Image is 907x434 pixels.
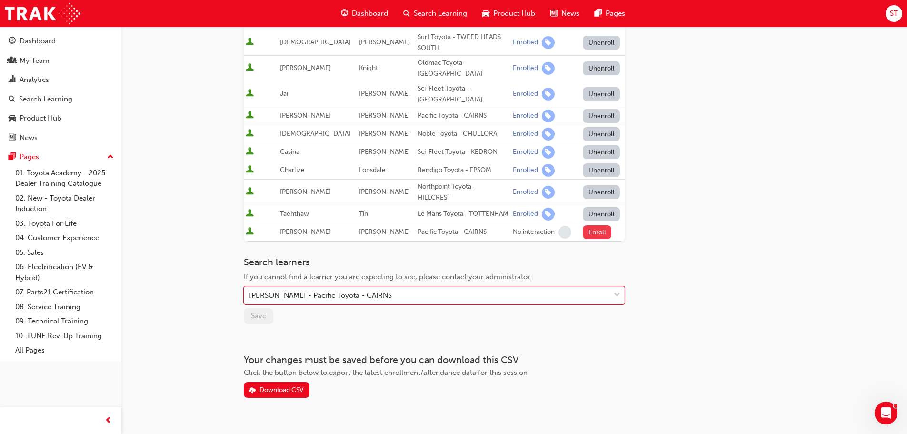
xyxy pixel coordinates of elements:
button: Unenroll [583,163,620,177]
div: Sci-Fleet Toyota - KEDRON [418,147,509,158]
div: Thanks for providing all those details. A ticket has now been created and our team is aiming to r... [8,231,156,279]
span: Lonsdale [359,166,386,174]
div: Close [167,7,184,24]
span: [PERSON_NAME] [359,188,410,196]
button: Unenroll [583,109,620,123]
span: User is active [246,165,254,175]
a: Trak [5,3,80,24]
button: Enroll [583,225,611,239]
span: Click the button below to export the latest enrollment/attendance data for this session [244,368,528,377]
span: learningRecordVerb_ENROLL-icon [542,110,555,122]
span: User is active [246,63,254,73]
button: Unenroll [583,145,620,159]
a: Analytics [4,71,118,89]
a: 02. New - Toyota Dealer Induction [11,191,118,216]
span: Dashboard [352,8,388,19]
div: Download CSV [259,386,304,394]
button: Unenroll [583,87,620,101]
span: [PERSON_NAME] [359,130,410,138]
span: If you cannot find a learner you are expecting to see, please contact your administrator. [244,273,532,281]
span: learningRecordVerb_ENROLL-icon [542,208,555,221]
div: Enrolled [513,64,538,73]
div: Enrolled [513,166,538,175]
span: learningRecordVerb_ENROLL-icon [542,128,555,141]
div: Lisa and Menno says… [8,38,183,94]
div: News [20,132,38,143]
button: Save [244,308,273,324]
h1: Toyota Training Resource Centre [46,4,148,19]
p: A few hours [54,19,90,28]
button: DashboardMy TeamAnalyticsSearch LearningProduct HubNews [4,30,118,148]
span: User is active [246,187,254,197]
div: Profile image for Trak [27,8,42,23]
div: this is about our GAP report, it is showing that LOTS (20-30) people havent done it, but they def... [42,100,175,184]
div: Pages [20,151,39,162]
span: Charlize [280,166,305,174]
div: Surf Toyota - TWEED HEADS SOUTH [418,32,509,53]
div: Thanks for providing all those details. A ticket has now been created and our team is aiming to r... [15,236,149,273]
div: Enrolled [513,210,538,219]
button: Unenroll [583,207,620,221]
span: learningRecordVerb_ENROLL-icon [542,62,555,75]
span: Taehthaw [280,210,309,218]
span: User is active [246,227,254,237]
span: car-icon [482,8,489,20]
div: What is the name of the person this query relates to, as well as their username (for example [PER... [15,44,149,81]
a: Search Learning [4,91,118,108]
textarea: Message… [8,292,182,308]
div: [PERSON_NAME] and [PERSON_NAME] • 53m ago [15,281,158,287]
span: download-icon [249,387,256,395]
div: Lisa and Menno says… [8,198,183,231]
a: news-iconNews [543,4,587,23]
div: Le Mans Toyota - TOTTENHAM [418,209,509,220]
span: [PERSON_NAME] [280,64,331,72]
a: 07. Parts21 Certification [11,285,118,300]
span: Missing completions [66,44,137,52]
span: Jai [280,90,288,98]
span: guage-icon [341,8,348,20]
a: 05. Sales [11,245,118,260]
div: Enrolled [513,38,538,47]
span: Casina [280,148,299,156]
span: [PERSON_NAME] [359,90,410,98]
span: Knight [359,64,378,72]
a: All Pages [11,343,118,358]
div: What is the name of the person this query relates to, as well as their username (for example [PER... [8,38,156,87]
div: Dashboard [20,36,56,47]
a: 06. Electrification (EV & Hybrid) [11,260,118,285]
strong: Submitted [77,212,113,219]
button: Unenroll [583,61,620,75]
div: Lisa and Menno says… [8,231,183,300]
span: chart-icon [9,76,16,84]
div: Enrolled [513,148,538,157]
span: search-icon [403,8,410,20]
span: Tin [359,210,368,218]
span: pages-icon [9,153,16,161]
button: Unenroll [583,185,620,199]
span: prev-icon [105,415,112,427]
button: go back [6,7,24,25]
div: My Team [20,55,50,66]
div: Northpoint Toyota - HILLCREST [418,182,509,203]
span: search-icon [9,95,15,104]
span: [PERSON_NAME] [359,111,410,120]
a: 08. Service Training [11,300,118,314]
span: Search Learning [414,8,467,19]
span: [PERSON_NAME] [359,38,410,46]
span: [PERSON_NAME] [280,228,331,236]
button: Upload attachment [45,312,53,320]
div: Product Hub [20,113,61,124]
span: User is active [246,147,254,157]
span: up-icon [107,151,114,163]
div: [PERSON_NAME] - Pacific Toyota - CAIRNS [249,290,392,301]
button: Gif picker [30,312,38,320]
a: Missing completions [45,38,145,58]
div: Oldmac Toyota - [GEOGRAPHIC_DATA] [418,58,509,79]
div: Analytics [20,74,49,85]
div: Sci-Fleet Toyota - [GEOGRAPHIC_DATA] [418,83,509,105]
div: Enrolled [513,130,538,139]
span: car-icon [9,114,16,123]
button: Pages [4,148,118,166]
span: User is active [246,209,254,219]
span: Product Hub [493,8,535,19]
